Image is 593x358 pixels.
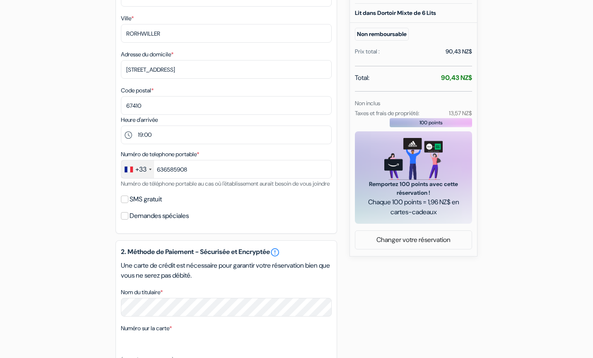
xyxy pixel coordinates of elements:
a: Changer votre réservation [355,232,472,248]
div: Prix total : [355,47,380,56]
input: 6 12 34 56 78 [121,160,332,179]
b: Lit dans Dortoir Mixte de 6 Lits [355,9,436,17]
small: Taxes et frais de propriété: [355,109,419,117]
small: Non inclus [355,99,380,107]
label: Nom du titulaire [121,288,163,297]
label: Numéro sur la carte [121,324,172,333]
span: Total: [355,73,369,83]
label: Ville [121,14,134,23]
strong: 90,43 NZ$ [441,73,472,82]
span: 100 points [419,119,443,126]
label: Demandes spéciales [130,210,189,222]
span: Remportez 100 points avec cette réservation ! [365,180,462,197]
small: 13,57 NZ$ [449,109,472,117]
span: Chaque 100 points = 1,96 NZ$ en cartes-cadeaux [365,197,462,217]
h5: 2. Méthode de Paiement - Sécurisée et Encryptée [121,247,332,257]
label: Numéro de telephone portable [121,150,199,159]
div: +33 [135,164,147,174]
img: gift_card_hero_new.png [384,138,443,180]
label: Heure d'arrivée [121,116,158,124]
div: France: +33 [121,160,154,178]
p: Une carte de crédit est nécessaire pour garantir votre réservation bien que vous ne serez pas déb... [121,261,332,281]
small: Non remboursable [355,28,409,41]
small: Numéro de téléphone portable au cas où l'établissement aurait besoin de vous joindre [121,180,330,187]
div: 90,43 NZ$ [446,47,472,56]
label: Code postal [121,86,154,95]
label: Adresse du domicile [121,50,174,59]
label: SMS gratuit [130,194,162,205]
a: error_outline [270,247,280,257]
